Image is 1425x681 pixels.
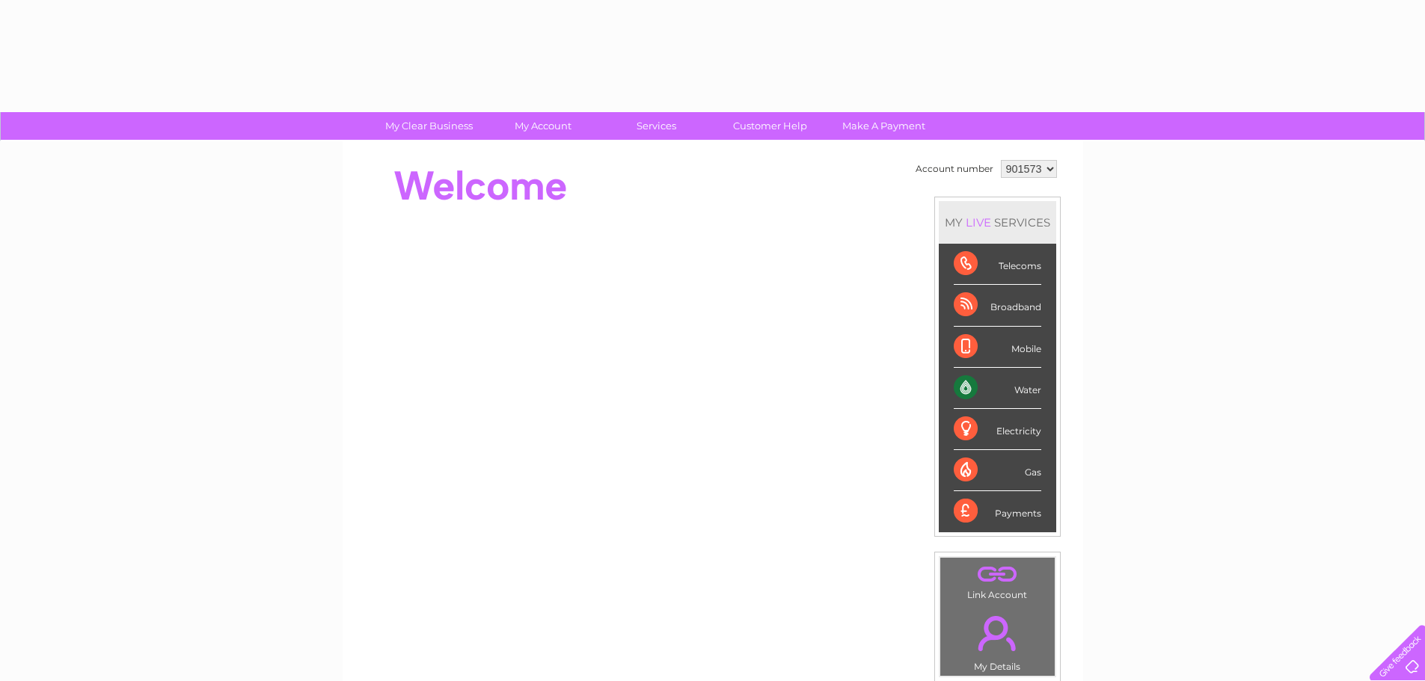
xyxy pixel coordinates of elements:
[954,450,1041,491] div: Gas
[939,201,1056,244] div: MY SERVICES
[954,285,1041,326] div: Broadband
[367,112,491,140] a: My Clear Business
[963,215,994,229] div: LIVE
[595,112,718,140] a: Services
[912,156,997,182] td: Account number
[708,112,832,140] a: Customer Help
[954,409,1041,450] div: Electricity
[940,557,1055,604] td: Link Account
[822,112,946,140] a: Make A Payment
[954,244,1041,285] div: Telecoms
[944,607,1051,659] a: .
[954,368,1041,409] div: Water
[954,327,1041,368] div: Mobile
[954,491,1041,531] div: Payments
[940,603,1055,677] td: My Details
[481,112,604,140] a: My Account
[944,561,1051,588] a: .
